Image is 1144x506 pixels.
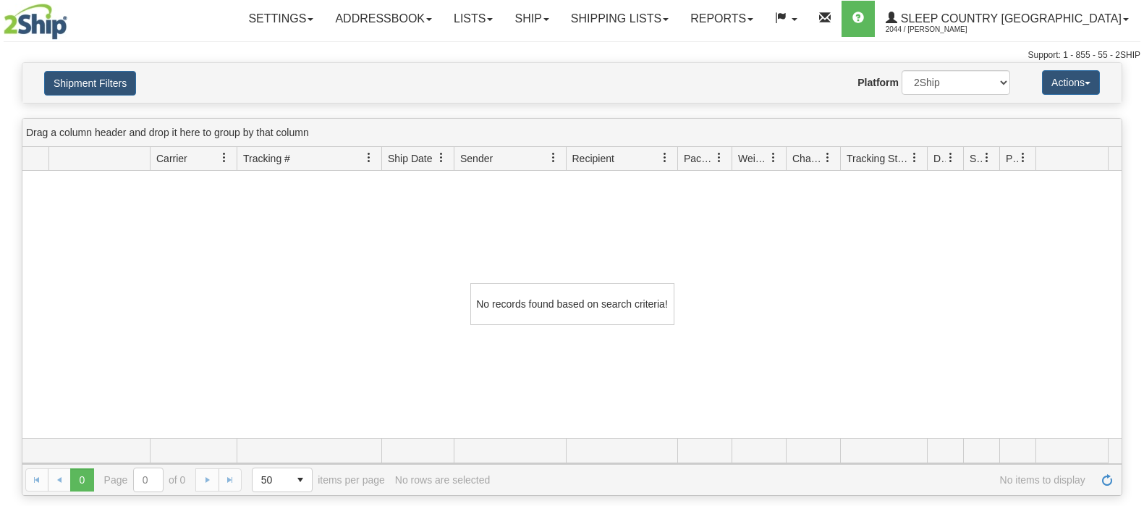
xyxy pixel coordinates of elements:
[975,146,999,170] a: Shipment Issues filter column settings
[289,468,312,492] span: select
[252,468,313,492] span: Page sizes drop down
[22,119,1122,147] div: grid grouping header
[902,146,927,170] a: Tracking Status filter column settings
[395,474,491,486] div: No rows are selected
[1096,468,1119,492] a: Refresh
[504,1,559,37] a: Ship
[460,151,493,166] span: Sender
[252,468,385,492] span: items per page
[761,146,786,170] a: Weight filter column settings
[500,474,1085,486] span: No items to display
[572,151,614,166] span: Recipient
[261,473,280,487] span: 50
[324,1,443,37] a: Addressbook
[815,146,840,170] a: Charge filter column settings
[1006,151,1018,166] span: Pickup Status
[243,151,290,166] span: Tracking #
[1111,179,1143,326] iframe: chat widget
[237,1,324,37] a: Settings
[857,75,899,90] label: Platform
[156,151,187,166] span: Carrier
[4,4,67,40] img: logo2044.jpg
[970,151,982,166] span: Shipment Issues
[933,151,946,166] span: Delivery Status
[44,71,136,96] button: Shipment Filters
[707,146,732,170] a: Packages filter column settings
[560,1,679,37] a: Shipping lists
[357,146,381,170] a: Tracking # filter column settings
[684,151,714,166] span: Packages
[847,151,910,166] span: Tracking Status
[938,146,963,170] a: Delivery Status filter column settings
[104,468,186,492] span: Page of 0
[792,151,823,166] span: Charge
[875,1,1140,37] a: Sleep Country [GEOGRAPHIC_DATA] 2044 / [PERSON_NAME]
[429,146,454,170] a: Ship Date filter column settings
[886,22,994,37] span: 2044 / [PERSON_NAME]
[679,1,764,37] a: Reports
[70,468,93,492] span: Page 0
[1011,146,1035,170] a: Pickup Status filter column settings
[1042,70,1100,95] button: Actions
[212,146,237,170] a: Carrier filter column settings
[738,151,768,166] span: Weight
[4,49,1140,62] div: Support: 1 - 855 - 55 - 2SHIP
[470,283,674,325] div: No records found based on search criteria!
[897,12,1122,25] span: Sleep Country [GEOGRAPHIC_DATA]
[388,151,432,166] span: Ship Date
[443,1,504,37] a: Lists
[541,146,566,170] a: Sender filter column settings
[653,146,677,170] a: Recipient filter column settings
